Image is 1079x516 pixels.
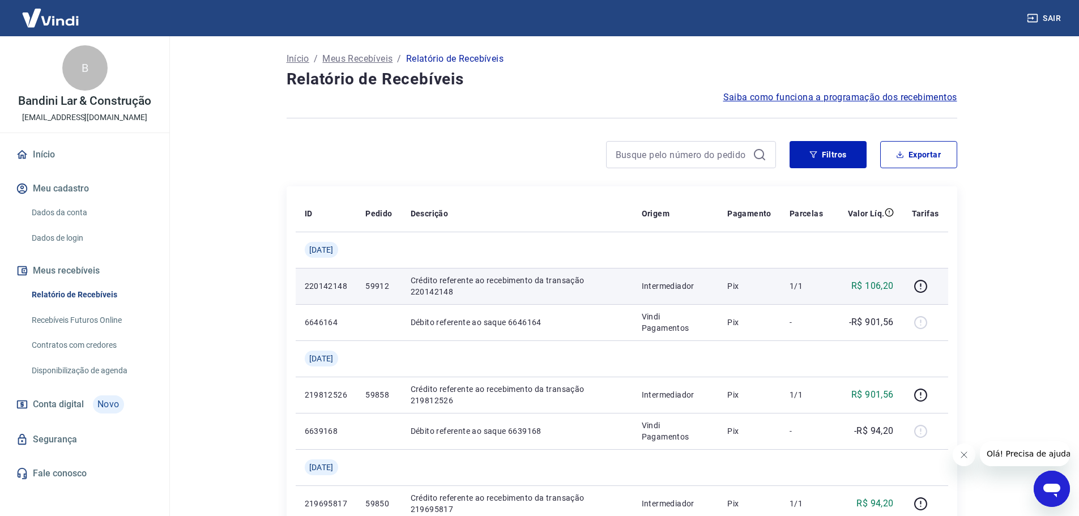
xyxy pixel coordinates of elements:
p: R$ 901,56 [851,388,894,402]
p: Origem [642,208,669,219]
p: 220142148 [305,280,348,292]
p: 1/1 [790,389,823,400]
p: Pagamento [727,208,771,219]
p: Intermediador [642,498,710,509]
a: Dados da conta [27,201,156,224]
p: Pix [727,498,771,509]
p: Crédito referente ao recebimento da transação 219695817 [411,492,624,515]
a: Segurança [14,427,156,452]
p: 59912 [365,280,392,292]
p: -R$ 901,56 [849,315,894,329]
p: 6639168 [305,425,348,437]
p: Vindi Pagamentos [642,420,710,442]
iframe: Mensagem da empresa [980,441,1070,466]
p: Crédito referente ao recebimento da transação 219812526 [411,383,624,406]
h4: Relatório de Recebíveis [287,68,957,91]
p: Pix [727,425,771,437]
p: Tarifas [912,208,939,219]
p: 219812526 [305,389,348,400]
p: - [790,317,823,328]
button: Filtros [790,141,867,168]
p: ID [305,208,313,219]
a: Recebíveis Futuros Online [27,309,156,332]
p: Pix [727,280,771,292]
span: Olá! Precisa de ajuda? [7,8,95,17]
button: Meu cadastro [14,176,156,201]
p: Pix [727,317,771,328]
p: 1/1 [790,280,823,292]
a: Fale conosco [14,461,156,486]
img: Vindi [14,1,87,35]
p: R$ 106,20 [851,279,894,293]
button: Meus recebíveis [14,258,156,283]
button: Exportar [880,141,957,168]
p: Relatório de Recebíveis [406,52,504,66]
a: Conta digitalNovo [14,391,156,418]
p: 59850 [365,498,392,509]
a: Dados de login [27,227,156,250]
span: [DATE] [309,353,334,364]
p: Pix [727,389,771,400]
p: Descrição [411,208,449,219]
p: Débito referente ao saque 6639168 [411,425,624,437]
p: Crédito referente ao recebimento da transação 220142148 [411,275,624,297]
a: Disponibilização de agenda [27,359,156,382]
p: Pedido [365,208,392,219]
a: Relatório de Recebíveis [27,283,156,306]
p: 59858 [365,389,392,400]
a: Início [287,52,309,66]
span: [DATE] [309,244,334,255]
input: Busque pelo número do pedido [616,146,748,163]
p: Intermediador [642,280,710,292]
a: Contratos com credores [27,334,156,357]
p: 1/1 [790,498,823,509]
span: Conta digital [33,396,84,412]
span: [DATE] [309,462,334,473]
button: Sair [1025,8,1065,29]
p: R$ 94,20 [856,497,893,510]
a: Saiba como funciona a programação dos recebimentos [723,91,957,104]
p: 219695817 [305,498,348,509]
p: Débito referente ao saque 6646164 [411,317,624,328]
div: B [62,45,108,91]
p: Valor Líq. [848,208,885,219]
p: Intermediador [642,389,710,400]
p: - [790,425,823,437]
iframe: Botão para abrir a janela de mensagens [1034,471,1070,507]
p: -R$ 94,20 [854,424,894,438]
p: Bandini Lar & Construção [18,95,151,107]
a: Início [14,142,156,167]
p: Parcelas [790,208,823,219]
p: / [314,52,318,66]
p: Vindi Pagamentos [642,311,710,334]
iframe: Fechar mensagem [953,443,975,466]
p: 6646164 [305,317,348,328]
a: Meus Recebíveis [322,52,393,66]
p: / [397,52,401,66]
span: Novo [93,395,124,413]
p: [EMAIL_ADDRESS][DOMAIN_NAME] [22,112,147,123]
